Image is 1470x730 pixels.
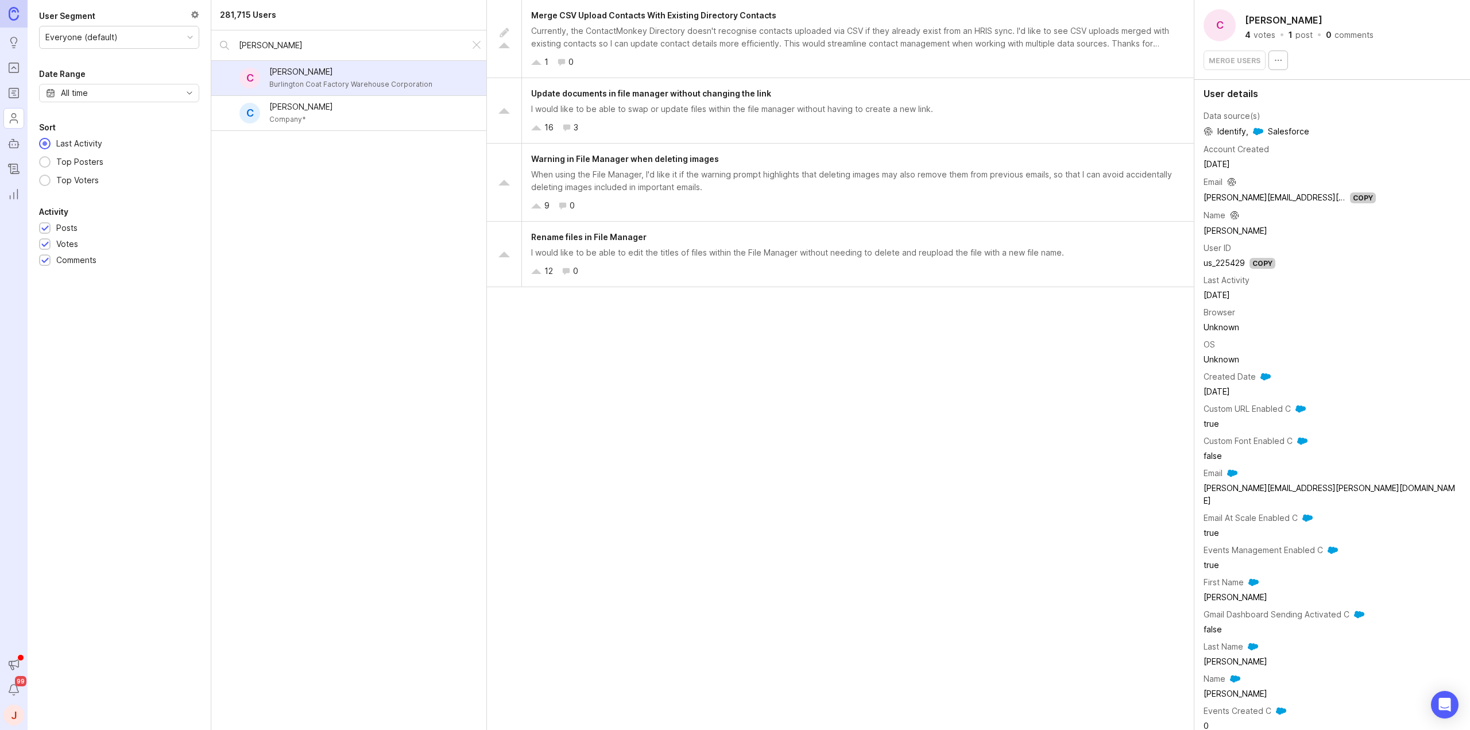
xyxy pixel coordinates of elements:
[544,199,550,212] div: 9
[1204,192,1463,202] a: [PERSON_NAME][EMAIL_ADDRESS][PERSON_NAME][DOMAIN_NAME]
[487,78,1194,144] a: Update documents in file manager without changing the linkI would like to be able to swap or upda...
[1204,576,1244,589] div: First Name
[3,705,24,725] button: J
[1204,418,1461,430] div: true
[1326,31,1332,39] div: 0
[1297,436,1307,446] img: Salesforce logo
[1204,673,1225,685] div: Name
[3,57,24,78] a: Portal
[269,65,432,78] div: [PERSON_NAME]
[1204,338,1215,351] div: OS
[3,159,24,179] a: Changelog
[1204,352,1461,367] td: Unknown
[531,154,719,164] span: Warning in File Manager when deleting images
[39,9,95,23] div: User Segment
[239,103,260,123] div: C
[239,39,461,52] input: Search by name...
[220,9,276,21] div: 281,715 Users
[1204,559,1461,571] div: true
[1204,687,1461,700] div: [PERSON_NAME]
[1204,320,1461,335] td: Unknown
[239,68,260,88] div: C
[1289,31,1293,39] div: 1
[1248,642,1258,652] img: Salesforce logo
[1204,450,1461,462] div: false
[568,56,574,68] div: 0
[1354,609,1364,620] img: Salesforce logo
[45,31,118,44] div: Everyone (default)
[39,67,86,81] div: Date Range
[487,222,1194,287] a: Rename files in File ManagerI would like to be able to edit the titles of files within the File M...
[3,184,24,204] a: Reporting
[487,144,1194,222] a: Warning in File Manager when deleting imagesWhen using the File Manager, I'd like it if the warni...
[1204,512,1298,524] div: Email At Scale Enabled C
[1204,209,1225,222] div: Name
[1204,544,1323,557] div: Events Management Enabled C
[3,654,24,675] button: Announcements
[544,121,554,134] div: 16
[1204,591,1461,604] div: [PERSON_NAME]
[531,25,1185,50] div: Currently, the ContactMonkey Directory doesn't recognise contacts uploaded via CSV if they alread...
[3,32,24,53] a: Ideas
[531,103,1185,115] div: I would like to be able to swap or update files within the file manager without having to create ...
[3,108,24,129] a: Users
[1334,31,1374,39] div: comments
[3,133,24,154] a: Autopilot
[1253,125,1309,138] span: Salesforce
[1204,655,1461,668] div: [PERSON_NAME]
[1260,372,1271,382] img: Salesforce logo
[51,137,108,150] div: Last Activity
[1204,370,1256,383] div: Created Date
[1295,31,1313,39] div: post
[1254,31,1275,39] div: votes
[531,168,1185,194] div: When using the File Manager, I'd like it if the warning prompt highlights that deleting images ma...
[1204,705,1271,717] div: Events Created C
[1204,403,1291,415] div: Custom URL Enabled C
[1204,89,1461,98] div: User details
[1249,258,1275,269] div: Copy
[570,199,575,212] div: 0
[3,83,24,103] a: Roadmaps
[573,265,578,277] div: 0
[51,156,109,168] div: Top Posters
[1204,623,1461,636] div: false
[1230,674,1240,684] img: Salesforce logo
[1316,31,1322,39] div: ·
[1204,482,1461,507] div: [PERSON_NAME][EMAIL_ADDRESS][PERSON_NAME][DOMAIN_NAME]
[1204,242,1231,254] div: User ID
[15,676,26,686] span: 99
[1204,274,1249,287] div: Last Activity
[544,56,548,68] div: 1
[531,232,647,242] span: Rename files in File Manager
[56,254,96,266] div: Comments
[1245,31,1251,39] div: 4
[544,265,553,277] div: 12
[1276,706,1286,716] img: Salesforce logo
[1350,192,1376,203] div: Copy
[269,101,333,113] div: [PERSON_NAME]
[1204,435,1293,447] div: Custom Font Enabled C
[51,174,105,187] div: Top Voters
[1279,31,1285,39] div: ·
[180,88,199,98] svg: toggle icon
[531,246,1185,259] div: I would like to be able to edit the titles of files within the File Manager without needing to de...
[269,78,432,91] div: Burlington Coat Factory Warehouse Corporation
[574,121,578,134] div: 3
[1431,691,1459,719] div: Open Intercom Messenger
[1204,257,1245,269] div: us_225429
[1204,159,1230,169] time: [DATE]
[269,113,333,126] div: Company*
[1204,176,1223,188] div: Email
[1243,11,1325,29] h2: [PERSON_NAME]
[1227,468,1237,478] img: Salesforce logo
[1204,110,1260,122] div: Data source(s)
[1204,467,1223,480] div: Email
[1204,290,1230,300] time: [DATE]
[1204,387,1230,396] time: [DATE]
[61,87,88,99] div: All time
[56,222,78,234] div: Posts
[1328,545,1338,555] img: Salesforce logo
[56,238,78,250] div: Votes
[1248,577,1259,588] img: Salesforce logo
